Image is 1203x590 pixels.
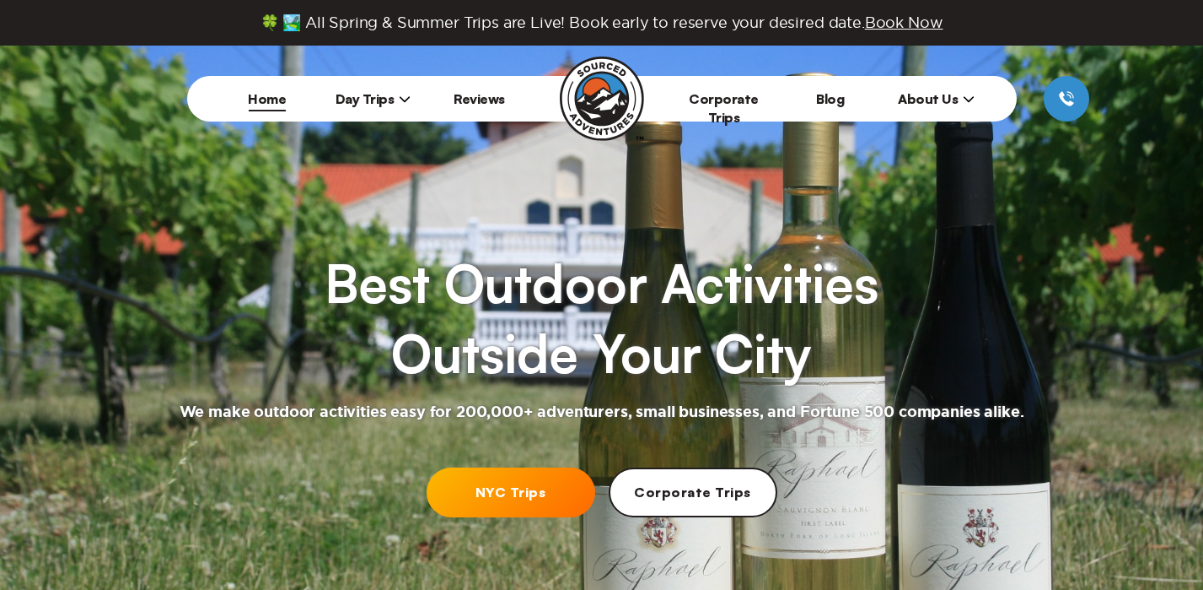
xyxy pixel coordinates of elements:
[898,90,975,107] span: About Us
[816,90,844,107] a: Blog
[609,468,777,517] a: Corporate Trips
[865,14,943,30] span: Book Now
[427,468,595,517] a: NYC Trips
[689,90,759,126] a: Corporate Trips
[454,90,505,107] a: Reviews
[180,403,1024,423] h2: We make outdoor activities easy for 200,000+ adventurers, small businesses, and Fortune 500 compa...
[325,248,878,389] h1: Best Outdoor Activities Outside Your City
[336,90,411,107] span: Day Trips
[560,57,644,141] img: Sourced Adventures company logo
[248,90,286,107] a: Home
[260,14,943,32] span: 🍀 🏞️ All Spring & Summer Trips are Live! Book early to reserve your desired date.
